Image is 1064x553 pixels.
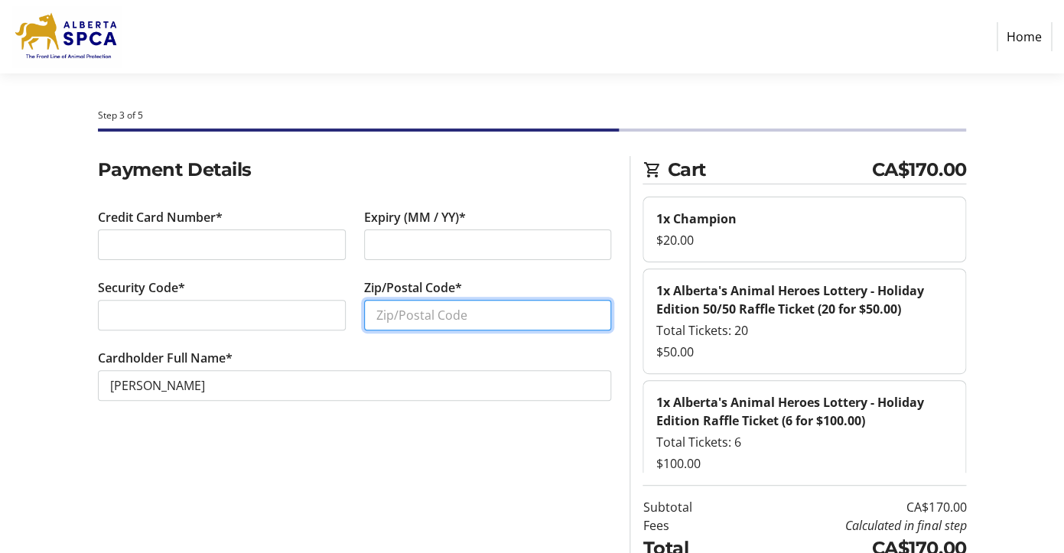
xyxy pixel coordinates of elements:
strong: 1x Champion [656,210,736,227]
label: Credit Card Number* [98,208,223,226]
img: Alberta SPCA's Logo [12,6,121,67]
a: Home [997,22,1052,51]
td: Fees [643,516,736,535]
div: $50.00 [656,343,953,361]
h2: Payment Details [98,156,612,184]
div: Step 3 of 5 [98,109,966,122]
input: Zip/Postal Code [364,300,612,330]
td: Calculated in final step [736,516,966,535]
td: CA$170.00 [736,498,966,516]
td: Subtotal [643,498,736,516]
div: $20.00 [656,231,953,249]
label: Security Code* [98,278,185,297]
span: Cart [667,156,871,184]
label: Cardholder Full Name* [98,349,233,367]
span: CA$170.00 [872,156,967,184]
iframe: Secure card number input frame [110,236,334,254]
div: Total Tickets: 6 [656,433,953,451]
strong: 1x Alberta's Animal Heroes Lottery - Holiday Edition 50/50 Raffle Ticket (20 for $50.00) [656,282,923,317]
div: Total Tickets: 20 [656,321,953,340]
iframe: Secure expiration date input frame [376,236,600,254]
input: Card Holder Name [98,370,612,401]
label: Expiry (MM / YY)* [364,208,466,226]
iframe: Secure CVC input frame [110,306,334,324]
label: Zip/Postal Code* [364,278,462,297]
div: $100.00 [656,454,953,473]
strong: 1x Alberta's Animal Heroes Lottery - Holiday Edition Raffle Ticket (6 for $100.00) [656,394,923,429]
